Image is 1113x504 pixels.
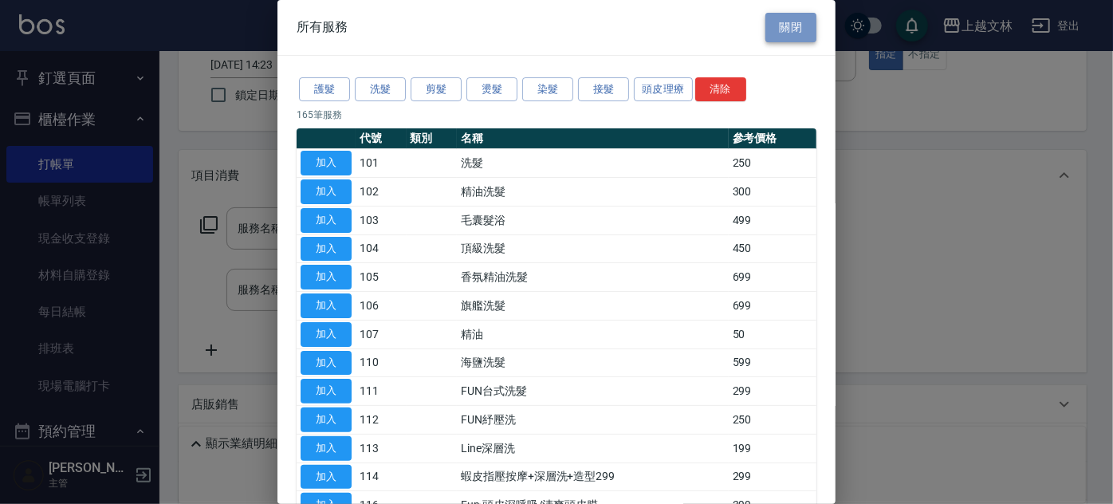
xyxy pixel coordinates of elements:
button: 加入 [301,237,352,262]
button: 護髮 [299,77,350,102]
td: 頂級洗髮 [457,234,729,263]
td: 107 [356,320,407,348]
td: 洗髮 [457,149,729,178]
button: 染髮 [522,77,573,102]
td: 精油洗髮 [457,178,729,207]
td: 599 [729,348,816,377]
td: 海鹽洗髮 [457,348,729,377]
td: 114 [356,463,407,491]
td: 699 [729,263,816,292]
td: 250 [729,406,816,435]
button: 頭皮理療 [634,77,693,102]
td: 毛囊髮浴 [457,206,729,234]
button: 加入 [301,322,352,347]
button: 加入 [301,151,352,175]
td: 250 [729,149,816,178]
td: 110 [356,348,407,377]
td: 蝦皮指壓按摩+深層洗+造型299 [457,463,729,491]
td: 300 [729,178,816,207]
th: 代號 [356,128,407,149]
span: 所有服務 [297,19,348,35]
td: 105 [356,263,407,292]
td: 299 [729,463,816,491]
td: 50 [729,320,816,348]
button: 清除 [695,77,746,102]
td: Line深層洗 [457,434,729,463]
button: 加入 [301,265,352,289]
button: 加入 [301,408,352,432]
td: 113 [356,434,407,463]
td: 499 [729,206,816,234]
th: 名稱 [457,128,729,149]
button: 剪髮 [411,77,462,102]
td: 450 [729,234,816,263]
td: 102 [356,178,407,207]
td: 199 [729,434,816,463]
button: 關閉 [765,13,816,42]
td: 112 [356,406,407,435]
td: 香氛精油洗髮 [457,263,729,292]
td: 旗艦洗髮 [457,292,729,321]
td: 101 [356,149,407,178]
button: 加入 [301,465,352,490]
td: 111 [356,377,407,406]
th: 參考價格 [729,128,816,149]
th: 類別 [407,128,458,149]
button: 洗髮 [355,77,406,102]
button: 加入 [301,379,352,404]
td: 104 [356,234,407,263]
button: 加入 [301,208,352,233]
button: 加入 [301,351,352,376]
button: 接髮 [578,77,629,102]
td: 299 [729,377,816,406]
button: 加入 [301,179,352,204]
button: 燙髮 [466,77,517,102]
p: 165 筆服務 [297,108,816,122]
td: FUN台式洗髮 [457,377,729,406]
td: FUN紓壓洗 [457,406,729,435]
button: 加入 [301,293,352,318]
td: 106 [356,292,407,321]
td: 精油 [457,320,729,348]
button: 加入 [301,436,352,461]
td: 103 [356,206,407,234]
td: 699 [729,292,816,321]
